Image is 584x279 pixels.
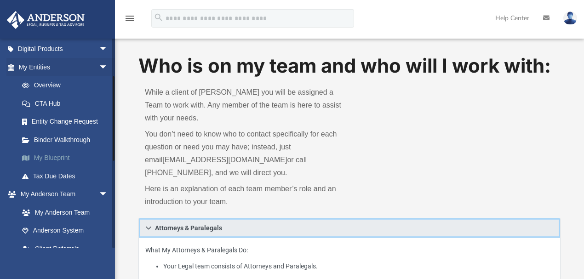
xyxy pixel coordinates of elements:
[154,12,164,23] i: search
[563,11,577,25] img: User Pic
[13,113,122,131] a: Entity Change Request
[138,218,561,238] a: Attorneys & Paralegals
[6,58,122,76] a: My Entitiesarrow_drop_down
[13,167,122,185] a: Tax Due Dates
[138,52,561,80] h1: Who is on my team and who will I work with:
[162,156,287,164] a: [EMAIL_ADDRESS][DOMAIN_NAME]
[124,13,135,24] i: menu
[13,239,117,258] a: Client Referrals
[13,131,122,149] a: Binder Walkthrough
[13,222,117,240] a: Anderson System
[13,94,122,113] a: CTA Hub
[6,185,117,204] a: My Anderson Teamarrow_drop_down
[99,58,117,77] span: arrow_drop_down
[99,40,117,59] span: arrow_drop_down
[6,40,122,58] a: Digital Productsarrow_drop_down
[13,76,122,95] a: Overview
[145,128,343,179] p: You don’t need to know who to contact specifically for each question or need you may have; instea...
[13,203,113,222] a: My Anderson Team
[99,185,117,204] span: arrow_drop_down
[145,182,343,208] p: Here is an explanation of each team member’s role and an introduction to your team.
[13,149,122,167] a: My Blueprint
[124,17,135,24] a: menu
[145,86,343,125] p: While a client of [PERSON_NAME] you will be assigned a Team to work with. Any member of the team ...
[4,11,87,29] img: Anderson Advisors Platinum Portal
[163,261,554,272] li: Your Legal team consists of Attorneys and Paralegals.
[155,225,222,231] span: Attorneys & Paralegals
